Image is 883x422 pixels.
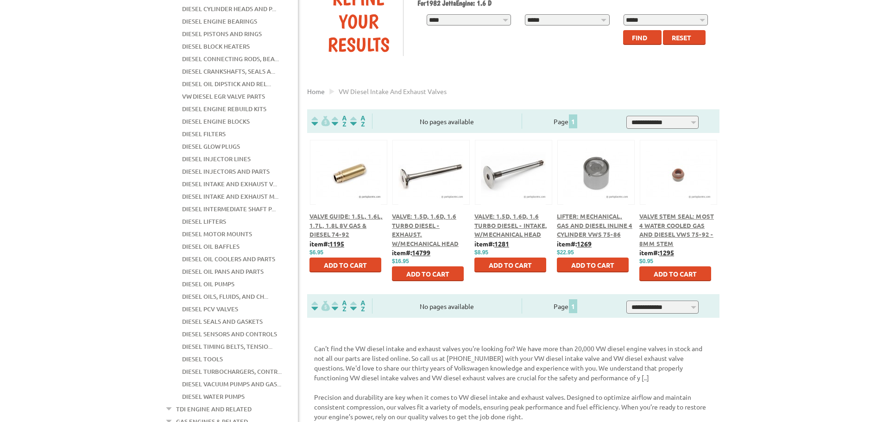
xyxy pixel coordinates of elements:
[309,212,383,238] a: Valve Guide: 1.5L, 1.6L, 1.7L, 1.8L 8V Gas & Diesel 74-92
[654,270,697,278] span: Add to Cart
[324,261,367,269] span: Add to Cart
[372,302,522,311] div: No pages available
[474,212,547,238] a: Valve: 1.5D, 1.6D, 1.6 Turbo Diesel - Intake, w/Mechanical Head
[314,344,713,383] p: Can't find the VW diesel intake and exhaust valves you're looking for? We have more than 20,000 V...
[348,301,367,311] img: Sort by Sales Rank
[330,301,348,311] img: Sort by Headline
[182,65,275,77] a: Diesel Crankshafts, Seals a...
[182,378,281,390] a: Diesel Vacuum Pumps and Gas...
[348,116,367,126] img: Sort by Sales Rank
[522,113,610,129] div: Page
[406,270,449,278] span: Add to Cart
[309,239,344,248] b: item#:
[182,3,276,15] a: Diesel Cylinder Heads and P...
[311,116,330,126] img: filterpricelow.svg
[474,258,546,272] button: Add to Cart
[182,165,270,177] a: Diesel Injectors and Parts
[639,248,674,257] b: item#:
[522,298,610,314] div: Page
[182,328,277,340] a: Diesel Sensors and Controls
[494,239,509,248] u: 1281
[182,365,282,378] a: Diesel Turbochargers, Contr...
[176,403,252,415] a: TDI Engine and Related
[577,239,592,248] u: 1269
[569,114,577,128] span: 1
[672,33,691,42] span: Reset
[182,15,257,27] a: Diesel Engine Bearings
[182,391,245,403] a: Diesel Water Pumps
[392,266,464,281] button: Add to Cart
[392,212,459,247] a: Valve: 1.5D, 1.6D, 1.6 Turbo Diesel - Exhaust, w/Mechanical Head
[182,53,279,65] a: Diesel Connecting Rods, Bea...
[639,266,711,281] button: Add to Cart
[182,240,240,252] a: Diesel Oil Baffles
[182,315,263,328] a: Diesel Seals and Gaskets
[182,153,251,165] a: Diesel Injector Lines
[329,239,344,248] u: 1195
[182,103,266,115] a: Diesel Engine Rebuild Kits
[314,392,713,422] p: Precision and durability are key when it comes to VW diesel intake and exhaust valves. Designed t...
[412,248,430,257] u: 14799
[182,228,252,240] a: Diesel Motor Mounts
[392,248,430,257] b: item#:
[182,115,250,127] a: Diesel Engine Blocks
[182,340,272,353] a: Diesel Timing Belts, Tensio...
[571,261,614,269] span: Add to Cart
[182,40,250,52] a: Diesel Block Heaters
[182,128,226,140] a: Diesel Filters
[182,290,268,302] a: Diesel Oils, Fluids, and Ch...
[632,33,647,42] span: Find
[557,212,632,238] a: Lifter: Mechanical, Gas and Diesel Inline 4 cylinder VWs 75-86
[474,249,488,256] span: $8.95
[557,258,629,272] button: Add to Cart
[659,248,674,257] u: 1295
[639,258,653,265] span: $0.95
[182,303,238,315] a: Diesel PCV Valves
[569,299,577,313] span: 1
[182,90,265,102] a: VW Diesel EGR Valve Parts
[474,239,509,248] b: item#:
[557,239,592,248] b: item#:
[663,30,706,45] button: Reset
[182,190,278,202] a: Diesel Intake and Exhaust M...
[182,28,262,40] a: Diesel Pistons and Rings
[489,261,532,269] span: Add to Cart
[307,87,325,95] a: Home
[182,353,223,365] a: Diesel Tools
[372,117,522,126] div: No pages available
[330,116,348,126] img: Sort by Headline
[182,140,240,152] a: Diesel Glow Plugs
[557,249,574,256] span: $22.95
[182,215,226,227] a: Diesel Lifters
[309,249,323,256] span: $6.95
[309,258,381,272] button: Add to Cart
[182,265,264,277] a: Diesel Oil Pans and Parts
[182,278,234,290] a: Diesel Oil Pumps
[623,30,662,45] button: Find
[182,203,276,215] a: Diesel Intermediate Shaft P...
[182,253,275,265] a: Diesel Oil Coolers and Parts
[639,212,714,247] a: Valve Stem Seal: Most 4 Water Cooled Gas and Diesel VWs 75-92 - 8mm Stem
[311,301,330,311] img: filterpricelow.svg
[182,178,277,190] a: Diesel Intake and Exhaust V...
[339,87,447,95] span: VW diesel intake and exhaust valves
[182,78,271,90] a: Diesel Oil Dipstick and Rel...
[392,258,409,265] span: $16.95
